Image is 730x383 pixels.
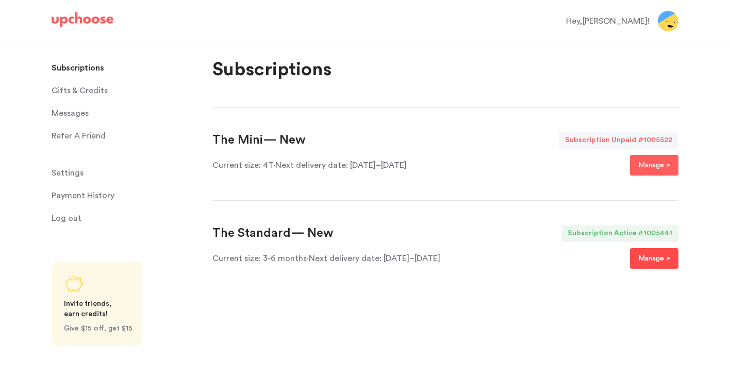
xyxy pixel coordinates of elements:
[52,103,200,124] a: Messages
[52,80,200,101] a: Gifts & Credits
[52,126,200,146] a: Refer A Friend
[212,254,307,263] span: 3-6 months
[212,58,678,82] p: Subscriptions
[638,252,670,265] p: Manage >
[52,12,113,31] a: UpChoose
[566,15,650,27] div: Hey, [PERSON_NAME] !
[212,161,263,169] span: Current size:
[630,248,678,269] button: Manage >
[52,262,142,346] a: Share UpChoose
[52,163,84,183] span: Settings
[559,132,638,149] div: Subscription Unpaid
[638,225,678,242] div: # 1005441
[638,132,678,149] div: # 1005522
[638,159,670,171] p: Manage >
[52,208,81,229] span: Log out
[52,103,89,124] span: Messages
[561,225,638,242] div: Subscription Active
[52,58,104,78] p: Subscriptions
[212,225,334,242] div: The Standard — New
[52,185,200,206] a: Payment History
[52,185,114,206] p: Payment History
[630,155,678,176] button: Manage >
[307,254,440,263] span: · Next delivery date: [DATE]–[DATE]
[52,163,200,183] a: Settings
[52,80,108,101] span: Gifts & Credits
[52,208,200,229] a: Log out
[273,161,407,169] span: · Next delivery date: [DATE]–[DATE]
[52,126,106,146] p: Refer A Friend
[212,161,273,169] span: 4T
[52,58,200,78] a: Subscriptions
[212,254,263,263] span: Current size:
[52,12,113,27] img: UpChoose
[212,132,306,149] div: The Mini — New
